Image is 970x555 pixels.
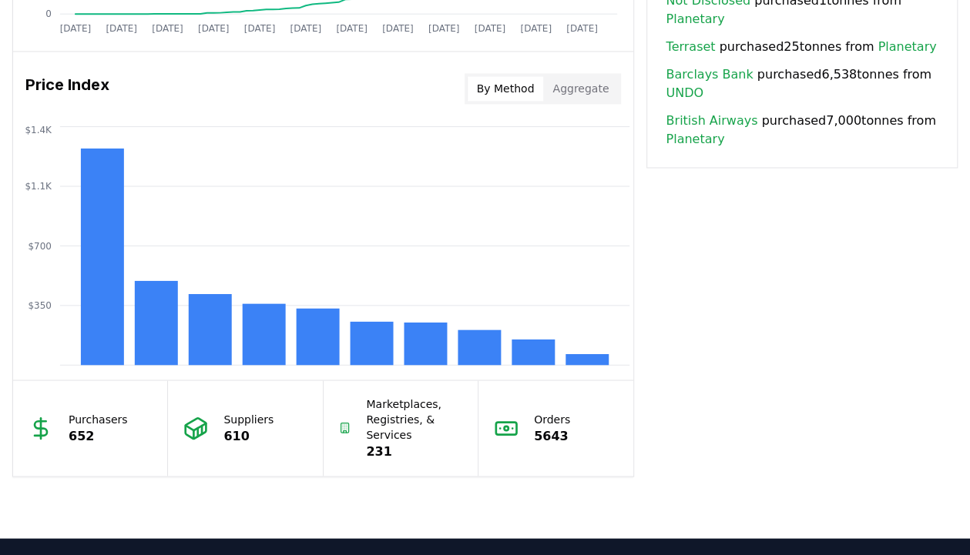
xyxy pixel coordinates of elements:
tspan: [DATE] [382,22,414,33]
tspan: [DATE] [521,22,552,33]
span: purchased 7,000 tonnes from [666,112,938,149]
p: Suppliers [223,411,274,426]
a: Terraset [666,38,715,56]
p: 231 [366,442,462,460]
button: Aggregate [543,76,618,101]
a: Planetary [666,130,724,149]
button: By Method [468,76,544,101]
a: UNDO [666,84,703,102]
tspan: [DATE] [336,22,368,33]
tspan: 0 [45,8,52,19]
a: Planetary [666,10,724,28]
tspan: [DATE] [60,22,92,33]
tspan: $350 [28,300,52,311]
p: Orders [534,411,570,426]
a: Planetary [878,38,936,56]
tspan: [DATE] [244,22,276,33]
p: Marketplaces, Registries, & Services [366,396,462,442]
p: 610 [223,426,274,445]
tspan: [DATE] [290,22,322,33]
tspan: [DATE] [152,22,183,33]
tspan: $700 [28,240,52,251]
span: purchased 6,538 tonnes from [666,65,938,102]
p: 652 [69,426,128,445]
p: Purchasers [69,411,128,426]
p: 5643 [534,426,570,445]
tspan: [DATE] [428,22,460,33]
tspan: [DATE] [566,22,598,33]
h3: Price Index [25,73,109,104]
tspan: [DATE] [198,22,230,33]
a: Barclays Bank [666,65,753,84]
tspan: $1.4K [25,124,52,135]
tspan: $1.1K [25,181,52,192]
span: purchased 25 tonnes from [666,38,936,56]
a: British Airways [666,112,757,130]
tspan: [DATE] [475,22,506,33]
tspan: [DATE] [106,22,137,33]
